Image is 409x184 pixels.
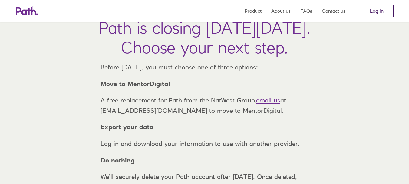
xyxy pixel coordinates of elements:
strong: Move to MentorDigital [101,80,170,88]
h1: Path is closing [DATE][DATE]. Choose your next step. [99,18,310,57]
p: Before [DATE], you must choose one of three options: [96,62,314,72]
a: email us [256,96,280,104]
strong: Do nothing [101,156,135,164]
p: Log in and download your information to use with another provider. [96,139,314,149]
p: A free replacement for Path from the NatWest Group, at [EMAIL_ADDRESS][DOMAIN_NAME] to move to Me... [96,95,314,115]
a: Log in [360,5,394,17]
strong: Export your data [101,123,153,131]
